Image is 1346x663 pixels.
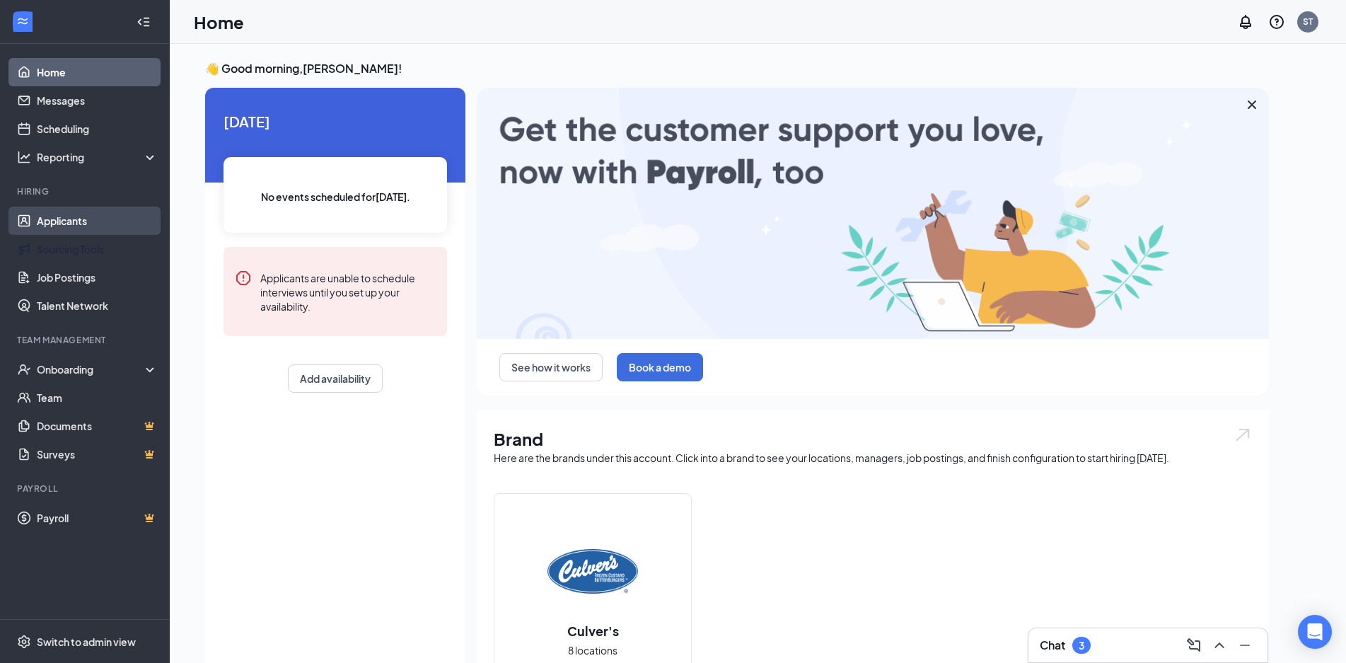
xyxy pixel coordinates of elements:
[1185,637,1202,654] svg: ComposeMessage
[37,263,158,292] a: Job Postings
[260,270,436,313] div: Applicants are unable to schedule interviews until you set up your availability.
[37,207,158,235] a: Applicants
[235,270,252,287] svg: Error
[1243,96,1260,113] svg: Cross
[37,115,158,143] a: Scheduling
[1211,637,1228,654] svg: ChevronUp
[194,10,244,34] h1: Home
[37,635,136,649] div: Switch to admin view
[16,14,30,28] svg: WorkstreamLogo
[137,15,151,29] svg: Collapse
[17,185,155,197] div: Hiring
[37,150,158,164] div: Reporting
[37,384,158,412] a: Team
[37,86,158,115] a: Messages
[17,362,31,376] svg: UserCheck
[499,353,603,381] button: See how it works
[1298,615,1332,649] div: Open Intercom Messenger
[288,364,383,393] button: Add availability
[1183,634,1205,657] button: ComposeMessage
[1234,634,1256,657] button: Minimize
[17,483,155,495] div: Payroll
[568,642,617,658] span: 8 locations
[37,235,158,263] a: Sourcing Tools
[224,110,447,132] span: [DATE]
[17,150,31,164] svg: Analysis
[1040,638,1065,653] h3: Chat
[553,622,633,640] h2: Culver's
[205,61,1269,76] h3: 👋 Good morning, [PERSON_NAME] !
[37,412,158,440] a: DocumentsCrown
[37,362,146,376] div: Onboarding
[261,189,410,204] span: No events scheduled for [DATE] .
[494,427,1252,451] h1: Brand
[17,635,31,649] svg: Settings
[1079,640,1084,652] div: 3
[477,88,1269,339] img: payroll-large.gif
[37,58,158,86] a: Home
[494,451,1252,465] div: Here are the brands under this account. Click into a brand to see your locations, managers, job p...
[1236,637,1253,654] svg: Minimize
[37,504,158,532] a: PayrollCrown
[37,292,158,320] a: Talent Network
[1237,13,1254,30] svg: Notifications
[547,526,638,616] img: Culver's
[617,353,703,381] button: Book a demo
[1234,427,1252,443] img: open.6027fd2a22e1237b5b06.svg
[1303,16,1313,28] div: ST
[17,334,155,346] div: Team Management
[37,440,158,468] a: SurveysCrown
[1208,634,1231,657] button: ChevronUp
[1268,13,1285,30] svg: QuestionInfo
